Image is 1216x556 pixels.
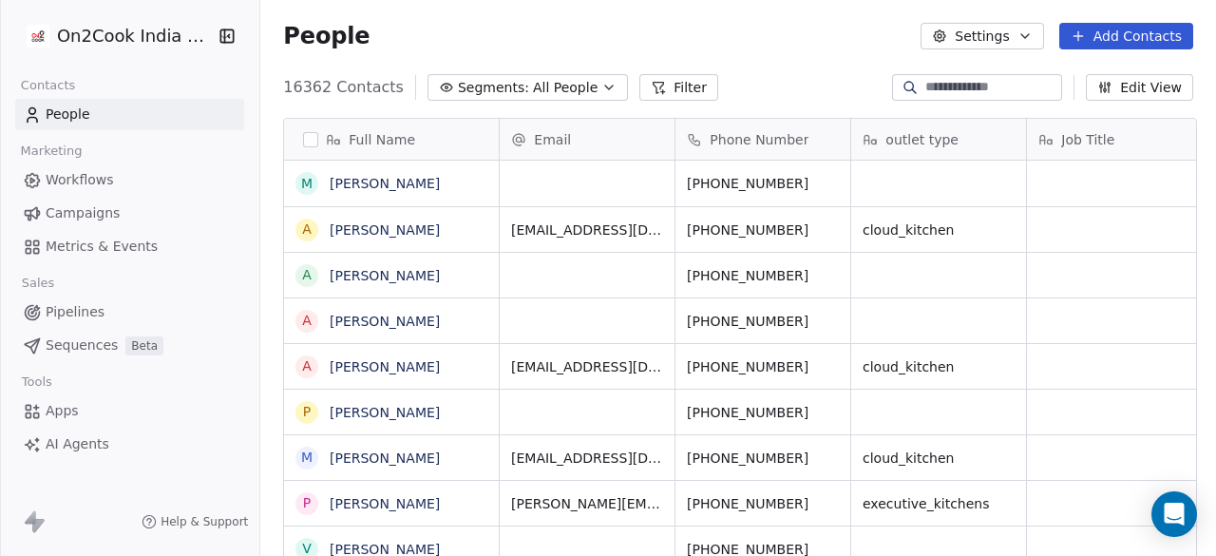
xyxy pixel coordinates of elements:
div: A [303,265,313,285]
div: A [303,356,313,376]
span: Sales [13,269,63,297]
a: [PERSON_NAME] [330,496,440,511]
span: Beta [125,336,163,355]
span: cloud_kitchen [863,220,1015,240]
span: [PHONE_NUMBER] [687,174,839,193]
button: Settings [921,23,1043,49]
span: 16362 Contacts [283,76,404,99]
span: Pipelines [46,302,104,322]
a: SequencesBeta [15,330,244,361]
a: Workflows [15,164,244,196]
span: outlet type [885,130,959,149]
a: [PERSON_NAME] [330,405,440,420]
span: Contacts [12,71,84,100]
a: AI Agents [15,429,244,460]
span: On2Cook India Pvt. Ltd. [57,24,214,48]
a: [PERSON_NAME] [330,176,440,191]
a: Help & Support [142,514,248,529]
span: [PHONE_NUMBER] [687,449,839,468]
span: [PHONE_NUMBER] [687,312,839,331]
a: [PERSON_NAME] [330,268,440,283]
div: Email [500,119,674,160]
span: cloud_kitchen [863,449,1015,468]
div: Open Intercom Messenger [1151,491,1197,537]
div: M [301,448,313,468]
span: Segments: [458,78,529,98]
div: outlet type [851,119,1026,160]
a: [PERSON_NAME] [330,222,440,238]
span: Workflows [46,170,114,190]
span: [EMAIL_ADDRESS][DOMAIN_NAME] [511,357,663,376]
span: Email [534,130,571,149]
div: Phone Number [675,119,850,160]
span: [EMAIL_ADDRESS][DOMAIN_NAME] [511,449,663,468]
span: Apps [46,401,79,421]
span: [PHONE_NUMBER] [687,220,839,240]
span: People [46,105,90,125]
span: [EMAIL_ADDRESS][DOMAIN_NAME] [511,220,663,240]
button: Add Contacts [1059,23,1193,49]
span: Marketing [12,137,90,165]
div: A [303,220,313,240]
span: All People [533,78,598,98]
span: Full Name [349,130,415,149]
a: People [15,99,244,130]
button: On2Cook India Pvt. Ltd. [23,20,205,52]
span: executive_kitchens [863,494,1015,513]
span: Tools [13,368,60,396]
span: Campaigns [46,203,120,223]
span: [PERSON_NAME][EMAIL_ADDRESS][PERSON_NAME][DOMAIN_NAME] [511,494,663,513]
button: Edit View [1086,74,1193,101]
span: cloud_kitchen [863,357,1015,376]
a: Metrics & Events [15,231,244,262]
a: Apps [15,395,244,427]
img: on2cook%20logo-04%20copy.jpg [27,25,49,48]
div: Job Title [1027,119,1202,160]
a: [PERSON_NAME] [330,451,440,466]
span: Help & Support [161,514,248,529]
span: Sequences [46,336,118,355]
div: P [303,493,311,513]
div: A [303,311,313,331]
div: P [303,402,311,422]
span: Phone Number [710,130,808,149]
span: [PHONE_NUMBER] [687,266,839,285]
div: M [301,174,313,194]
a: [PERSON_NAME] [330,359,440,374]
a: [PERSON_NAME] [330,314,440,329]
div: Full Name [284,119,499,160]
span: People [283,22,370,50]
span: Metrics & Events [46,237,158,257]
button: Filter [639,74,718,101]
span: AI Agents [46,434,109,454]
a: Pipelines [15,297,244,328]
span: [PHONE_NUMBER] [687,494,839,513]
span: [PHONE_NUMBER] [687,357,839,376]
span: Job Title [1061,130,1114,149]
a: Campaigns [15,198,244,229]
span: [PHONE_NUMBER] [687,403,839,422]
